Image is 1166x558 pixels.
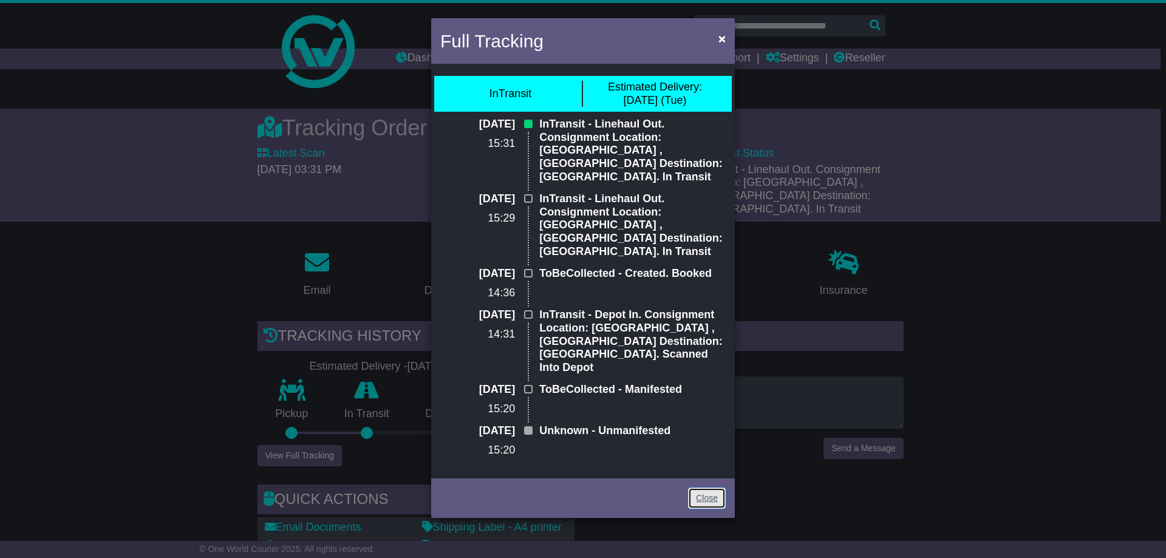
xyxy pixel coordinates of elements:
[712,26,732,51] button: Close
[539,118,726,183] p: InTransit - Linehaul Out. Consignment Location: [GEOGRAPHIC_DATA] , [GEOGRAPHIC_DATA] Destination...
[608,81,702,93] span: Estimated Delivery:
[440,424,515,438] p: [DATE]
[539,267,726,281] p: ToBeCollected - Created. Booked
[440,287,515,300] p: 14:36
[539,308,726,374] p: InTransit - Depot In. Consignment Location: [GEOGRAPHIC_DATA] , [GEOGRAPHIC_DATA] Destination: [G...
[440,403,515,416] p: 15:20
[440,118,515,131] p: [DATE]
[489,87,531,101] div: InTransit
[539,383,726,396] p: ToBeCollected - Manifested
[440,212,515,225] p: 15:29
[440,192,515,206] p: [DATE]
[440,328,515,341] p: 14:31
[440,383,515,396] p: [DATE]
[539,192,726,258] p: InTransit - Linehaul Out. Consignment Location: [GEOGRAPHIC_DATA] , [GEOGRAPHIC_DATA] Destination...
[440,267,515,281] p: [DATE]
[440,308,515,322] p: [DATE]
[440,27,544,55] h4: Full Tracking
[440,137,515,151] p: 15:31
[688,488,726,509] a: Close
[718,32,726,46] span: ×
[608,81,702,107] div: [DATE] (Tue)
[440,444,515,457] p: 15:20
[539,424,726,438] p: Unknown - Unmanifested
